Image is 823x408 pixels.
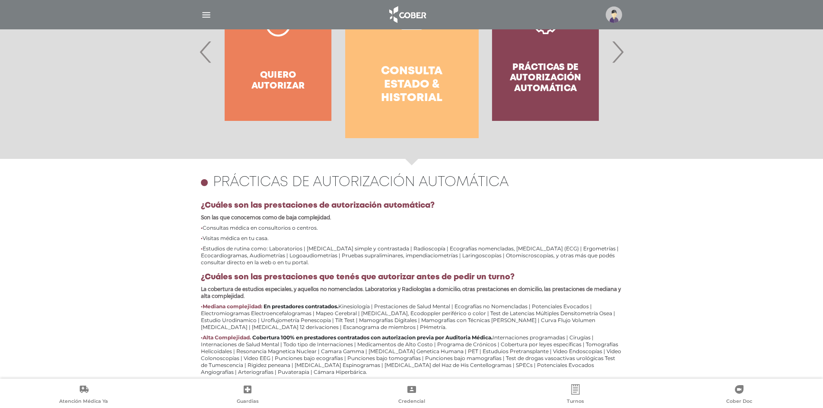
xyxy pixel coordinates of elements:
[330,384,493,406] a: Credencial
[201,201,623,211] h4: ¿Cuáles son las prestaciones de autorización automática?
[201,9,212,20] img: Cober_menu-lines-white.svg
[201,225,623,231] li: Consultas médica en consultorios o centros.
[203,303,262,310] b: Mediana complejidad:
[201,334,623,376] li: Internaciones programadas | Cirugías | Internaciones de Salud Mental | Todo tipo de Internaciones...
[201,235,623,242] li: Visitas médica en tu casa.
[567,398,584,406] span: Turnos
[264,303,338,310] b: En prestadores contratados.
[237,398,259,406] span: Guardias
[201,214,331,221] b: Son las que conocemos como de baja complejidad.
[609,28,626,75] span: Next
[384,4,430,25] img: logo_cober_home-white.png
[361,65,463,105] h4: Consulta estado & historial
[201,286,621,299] b: La cobertura de estudios especiales, y aquellos no nomenclados. Laboratorios y Radiologías a domi...
[201,273,623,282] h4: ¿Cuáles son las prestaciones que tenés que autorizar antes de pedir un turno?
[606,6,622,23] img: profile-placeholder.svg
[398,398,425,406] span: Credencial
[213,174,509,191] h4: Prácticas de autorización automática
[197,28,214,75] span: Previous
[658,384,821,406] a: Cober Doc
[726,398,752,406] span: Cober Doc
[203,334,251,341] b: Alta Complejidad.
[252,334,493,341] b: Cobertura 100% en prestadores contratados con autorizacion previa por Auditoria Médica.
[493,384,657,406] a: Turnos
[59,398,108,406] span: Atención Médica Ya
[2,384,165,406] a: Atención Médica Ya
[165,384,329,406] a: Guardias
[201,245,623,266] li: Estudios de rutina como: Laboratorios | [MEDICAL_DATA] simple y contrastada | Radioscopía | Ecogr...
[201,303,623,331] li: Kinesiología | Prestaciones de Salud Mental | Ecografías no Nomencladas | Potenciales Evocados | ...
